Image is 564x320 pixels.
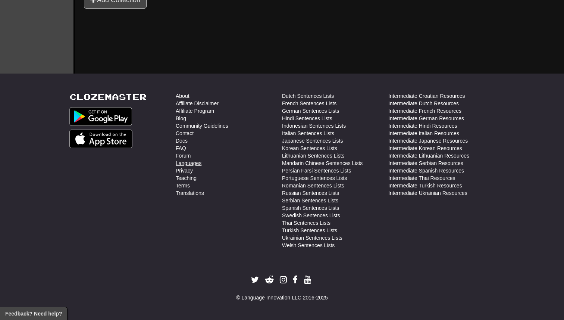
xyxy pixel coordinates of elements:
a: Intermediate Croatian Resources [388,92,465,100]
a: Italian Sentences Lists [282,130,334,137]
span: Open feedback widget [5,310,62,317]
a: Intermediate Turkish Resources [388,182,462,189]
a: Terms [176,182,190,189]
a: Dutch Sentences Lists [282,92,334,100]
a: Intermediate Dutch Resources [388,100,459,107]
a: Teaching [176,174,197,182]
a: Persian Farsi Sentences Lists [282,167,351,174]
a: German Sentences Lists [282,107,339,115]
a: Intermediate Ukrainian Resources [388,189,467,197]
a: Hindi Sentences Lists [282,115,332,122]
a: Intermediate Serbian Resources [388,159,463,167]
a: Translations [176,189,204,197]
a: Welsh Sentences Lists [282,242,335,249]
a: FAQ [176,145,186,152]
a: About [176,92,189,100]
a: Mandarin Chinese Sentences Lists [282,159,363,167]
a: Forum [176,152,191,159]
a: Intermediate Hindi Resources [388,122,457,130]
a: Romanian Sentences Lists [282,182,344,189]
a: Indonesian Sentences Lists [282,122,346,130]
a: Intermediate Italian Resources [388,130,459,137]
a: Ukrainian Sentences Lists [282,234,342,242]
a: Japanese Sentences Lists [282,137,343,145]
a: Clozemaster [69,92,147,102]
a: Serbian Sentences Lists [282,197,338,204]
a: Intermediate German Resources [388,115,464,122]
a: Russian Sentences Lists [282,189,339,197]
a: Intermediate Japanese Resources [388,137,468,145]
a: Intermediate Spanish Resources [388,167,464,174]
a: Affiliate Program [176,107,214,115]
a: Lithuanian Sentences Lists [282,152,344,159]
a: Privacy [176,167,193,174]
a: Spanish Sentences Lists [282,204,339,212]
a: Community Guidelines [176,122,228,130]
a: Affiliate Disclaimer [176,100,219,107]
a: Contact [176,130,194,137]
a: Intermediate Lithuanian Resources [388,152,469,159]
div: © Language Innovation LLC 2016-2025 [69,294,495,301]
img: Get it on Google Play [69,107,132,126]
a: Languages [176,159,201,167]
img: Get it on App Store [69,130,132,148]
a: Docs [176,137,188,145]
a: Blog [176,115,186,122]
a: Portuguese Sentences Lists [282,174,347,182]
a: Intermediate Korean Resources [388,145,462,152]
a: Intermediate French Resources [388,107,461,115]
a: Thai Sentences Lists [282,219,330,227]
a: French Sentences Lists [282,100,336,107]
a: Turkish Sentences Lists [282,227,337,234]
a: Intermediate Thai Resources [388,174,455,182]
a: Swedish Sentences Lists [282,212,340,219]
a: Korean Sentences Lists [282,145,337,152]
